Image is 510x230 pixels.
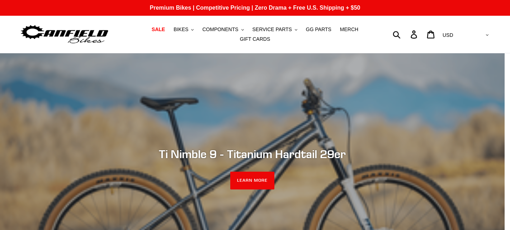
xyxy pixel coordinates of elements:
[252,26,292,33] span: SERVICE PARTS
[249,25,301,34] button: SERVICE PARTS
[199,25,247,34] button: COMPONENTS
[230,172,274,190] a: LEARN MORE
[202,26,238,33] span: COMPONENTS
[302,25,335,34] a: GG PARTS
[174,26,188,33] span: BIKES
[240,36,270,42] span: GIFT CARDS
[397,26,415,42] input: Search
[236,34,274,44] a: GIFT CARDS
[170,25,197,34] button: BIKES
[336,25,362,34] a: MERCH
[57,147,448,161] h2: Ti Nimble 9 - Titanium Hardtail 29er
[306,26,331,33] span: GG PARTS
[152,26,165,33] span: SALE
[148,25,169,34] a: SALE
[340,26,358,33] span: MERCH
[20,23,109,46] img: Canfield Bikes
